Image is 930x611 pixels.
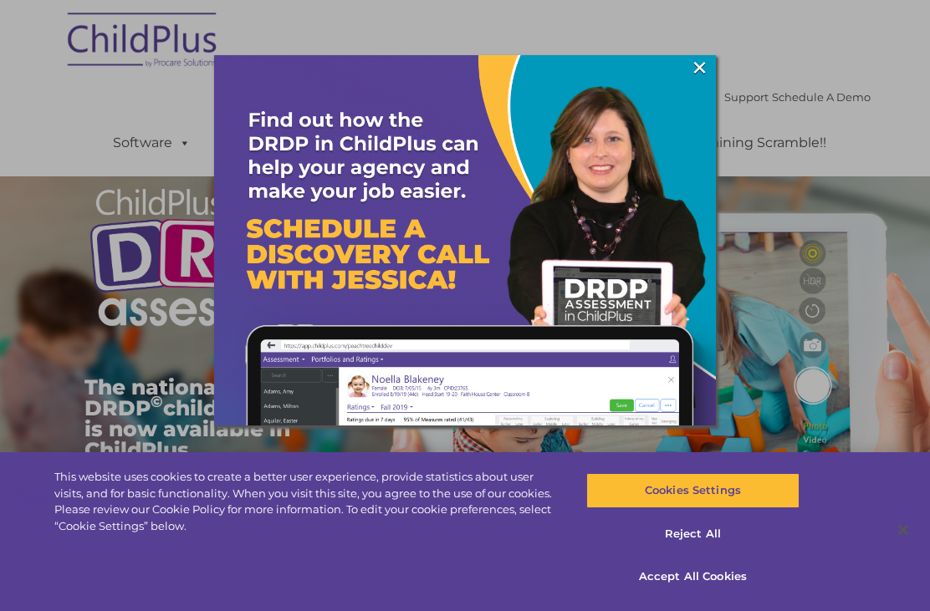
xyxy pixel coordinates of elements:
button: Close [885,512,922,548]
button: Reject All [586,517,800,552]
a: × [690,59,709,76]
div: This website uses cookies to create a better user experience, provide statistics about user visit... [54,469,558,534]
button: Cookies Settings [586,473,800,508]
button: Accept All Cookies [586,559,800,594]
